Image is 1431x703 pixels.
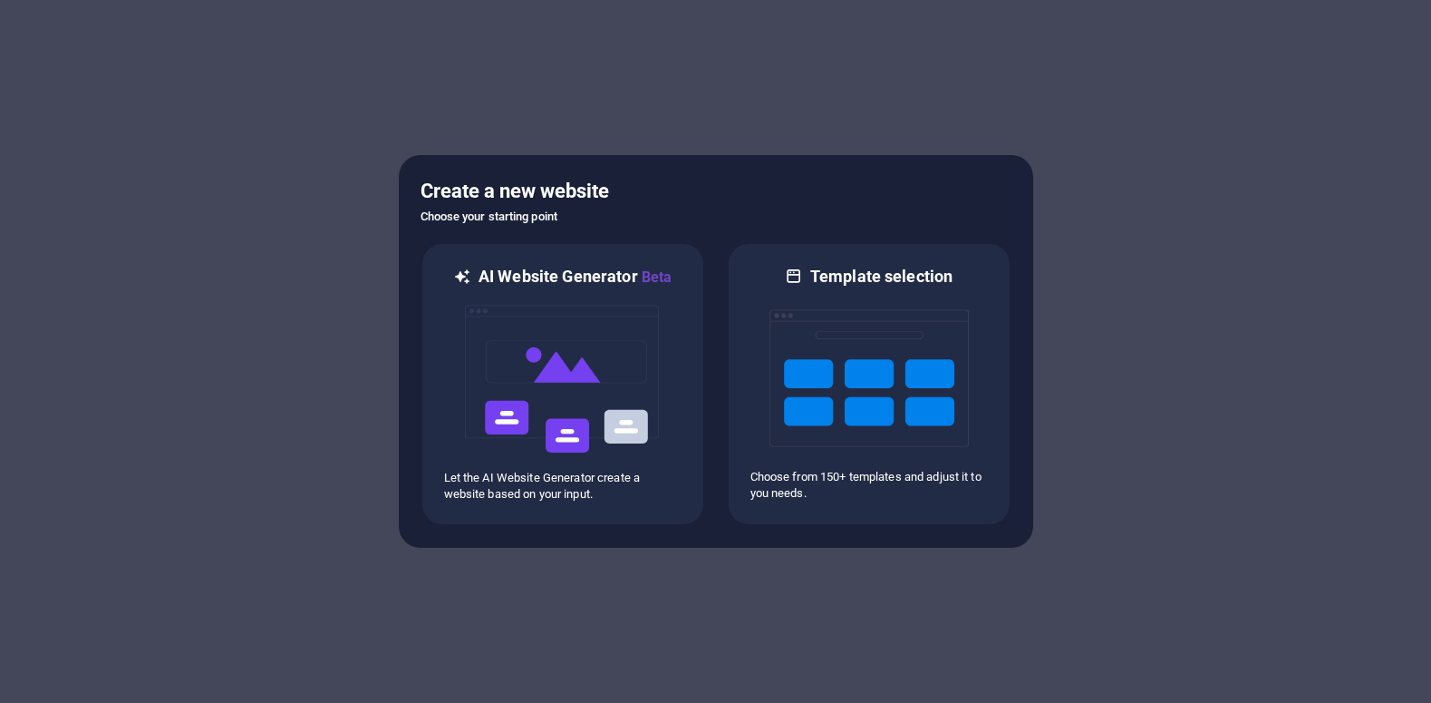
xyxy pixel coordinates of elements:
h6: Choose your starting point [421,206,1011,228]
h5: Create a new website [421,177,1011,206]
h6: AI Website Generator [479,266,672,288]
h6: Template selection [810,266,952,288]
img: ai [463,288,662,470]
p: Choose from 150+ templates and adjust it to you needs. [750,469,988,502]
div: AI Website GeneratorBetaaiLet the AI Website Generator create a website based on your input. [421,242,705,526]
span: Beta [638,269,672,286]
p: Let the AI Website Generator create a website based on your input. [444,470,682,503]
div: Template selectionChoose from 150+ templates and adjust it to you needs. [727,242,1011,526]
